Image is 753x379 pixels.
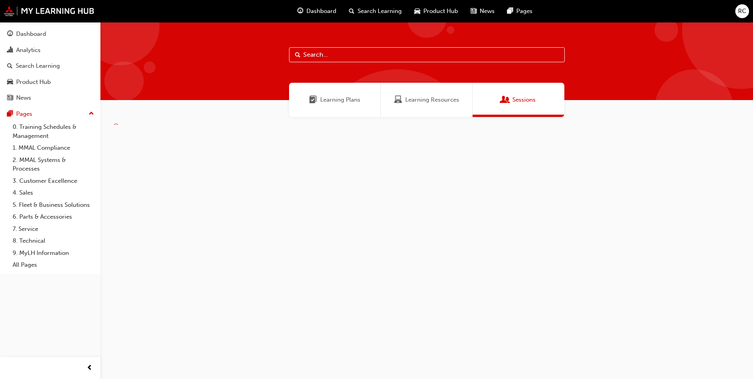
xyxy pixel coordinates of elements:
a: news-iconNews [464,3,501,19]
div: Analytics [16,46,41,55]
span: guage-icon [297,6,303,16]
span: Search [295,50,300,59]
div: Search Learning [16,61,60,71]
a: Product Hub [3,75,97,89]
span: Learning Resources [405,95,459,104]
a: Search Learning [3,59,97,73]
span: pages-icon [7,111,13,118]
div: Dashboard [16,30,46,39]
a: Learning PlansLearning Plans [289,83,381,117]
div: Product Hub [16,78,51,87]
a: 2. MMAL Systems & Processes [9,154,97,175]
a: 9. MyLH Information [9,247,97,259]
span: car-icon [7,79,13,86]
span: Search Learning [358,7,402,16]
span: Learning Plans [309,95,317,104]
span: news-icon [7,95,13,102]
a: guage-iconDashboard [291,3,343,19]
div: Pages [16,110,32,119]
a: News [3,91,97,105]
a: Learning ResourcesLearning Resources [381,83,473,117]
span: Dashboard [306,7,336,16]
a: car-iconProduct Hub [408,3,464,19]
span: news-icon [471,6,477,16]
span: Sessions [512,95,536,104]
span: search-icon [349,6,354,16]
img: mmal [4,6,95,16]
a: Dashboard [3,27,97,41]
a: search-iconSearch Learning [343,3,408,19]
button: Pages [3,107,97,121]
a: SessionsSessions [473,83,564,117]
span: RC [738,7,746,16]
a: All Pages [9,259,97,271]
a: 0. Training Schedules & Management [9,121,97,142]
span: Learning Resources [394,95,402,104]
span: car-icon [414,6,420,16]
span: up-icon [89,109,94,119]
a: 7. Service [9,223,97,235]
span: Learning Plans [320,95,360,104]
span: search-icon [7,63,13,70]
span: chart-icon [7,47,13,54]
button: DashboardAnalyticsSearch LearningProduct HubNews [3,25,97,107]
a: 1. MMAL Compliance [9,142,97,154]
span: pages-icon [507,6,513,16]
span: guage-icon [7,31,13,38]
span: Pages [516,7,532,16]
a: 3. Customer Excellence [9,175,97,187]
span: News [480,7,495,16]
a: 6. Parts & Accessories [9,211,97,223]
div: News [16,93,31,102]
a: 8. Technical [9,235,97,247]
a: Analytics [3,43,97,58]
span: Product Hub [423,7,458,16]
a: 5. Fleet & Business Solutions [9,199,97,211]
span: prev-icon [87,363,93,373]
input: Search... [289,47,565,62]
a: 4. Sales [9,187,97,199]
button: RC [735,4,749,18]
a: pages-iconPages [501,3,539,19]
span: Sessions [501,95,509,104]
